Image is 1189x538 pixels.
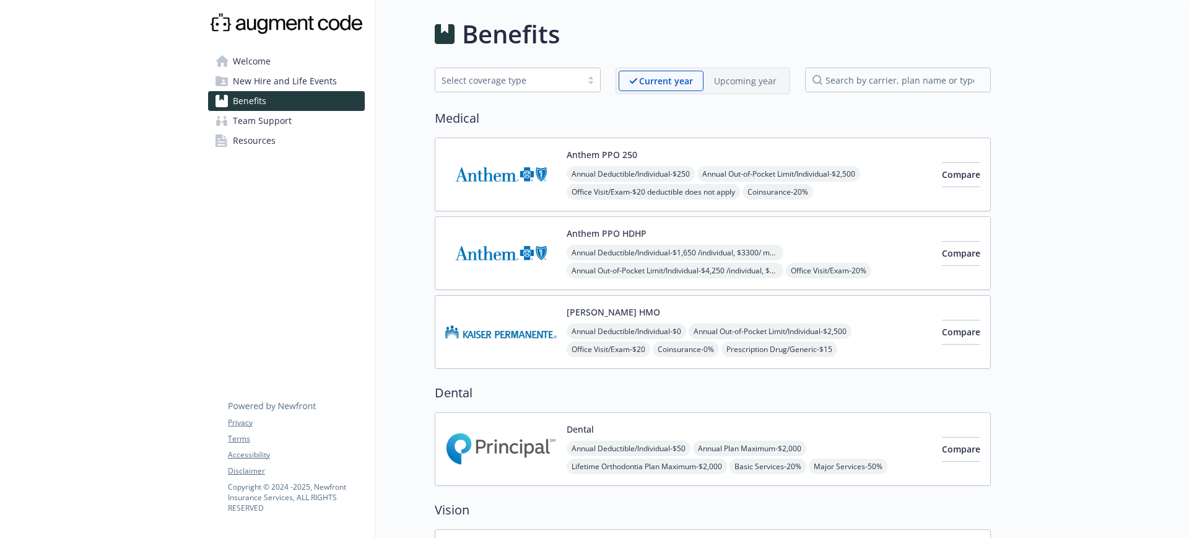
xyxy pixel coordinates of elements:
[445,227,557,280] img: Anthem Blue Cross carrier logo
[809,459,887,474] span: Major Services - 50%
[228,417,364,428] a: Privacy
[228,449,364,461] a: Accessibility
[942,162,980,187] button: Compare
[208,91,365,111] a: Benefits
[697,166,860,182] span: Annual Out-of-Pocket Limit/Individual - $2,500
[233,111,292,131] span: Team Support
[445,306,557,358] img: Kaiser Permanente Insurance Company carrier logo
[233,51,271,71] span: Welcome
[567,306,660,319] button: [PERSON_NAME] HMO
[689,324,851,339] span: Annual Out-of-Pocket Limit/Individual - $2,500
[693,441,806,456] span: Annual Plan Maximum - $2,000
[567,263,783,278] span: Annual Out-of-Pocket Limit/Individual - $4,250 /individual, $4250/ member
[228,433,364,444] a: Terms
[435,384,991,402] h2: Dental
[233,71,337,91] span: New Hire and Life Events
[639,74,693,87] p: Current year
[208,71,365,91] a: New Hire and Life Events
[942,326,980,338] span: Compare
[567,324,686,339] span: Annual Deductible/Individual - $0
[233,131,276,151] span: Resources
[942,169,980,180] span: Compare
[228,482,364,513] p: Copyright © 2024 - 2025 , Newfront Insurance Services, ALL RIGHTS RESERVED
[942,443,980,455] span: Compare
[233,91,266,111] span: Benefits
[567,459,727,474] span: Lifetime Orthodontia Plan Maximum - $2,000
[567,441,690,456] span: Annual Deductible/Individual - $50
[445,423,557,475] img: Principal Financial Group Inc carrier logo
[942,320,980,345] button: Compare
[942,437,980,462] button: Compare
[567,227,647,240] button: Anthem PPO HDHP
[786,263,871,278] span: Office Visit/Exam - 20%
[567,342,650,357] span: Office Visit/Exam - $20
[942,247,980,259] span: Compare
[721,342,837,357] span: Prescription Drug/Generic - $15
[228,465,364,477] a: Disclaimer
[567,184,740,200] span: Office Visit/Exam - $20 deductible does not apply
[653,342,719,357] span: Coinsurance - 0%
[208,51,365,71] a: Welcome
[567,245,783,260] span: Annual Deductible/Individual - $1,650 /individual, $3300/ member
[208,131,365,151] a: Resources
[445,148,557,201] img: Anthem Blue Cross carrier logo
[435,501,991,519] h2: Vision
[714,74,777,87] p: Upcoming year
[805,68,991,92] input: search by carrier, plan name or type
[435,109,991,128] h2: Medical
[462,15,560,53] h1: Benefits
[208,111,365,131] a: Team Support
[942,241,980,266] button: Compare
[442,74,575,87] div: Select coverage type
[567,148,637,161] button: Anthem PPO 250
[730,459,806,474] span: Basic Services - 20%
[567,166,695,182] span: Annual Deductible/Individual - $250
[743,184,813,200] span: Coinsurance - 20%
[567,423,594,436] button: Dental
